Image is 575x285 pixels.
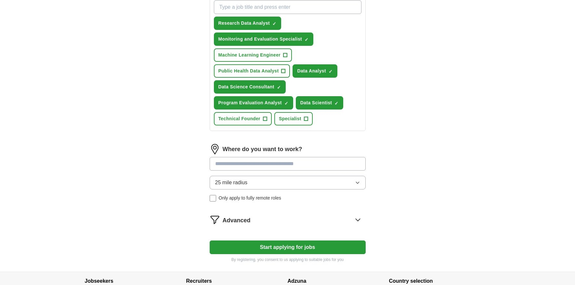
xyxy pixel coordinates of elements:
[274,112,313,125] button: Specialist
[210,176,366,189] button: 25 mile radius
[214,48,292,62] button: Machine Learning Engineer
[218,52,281,58] span: Machine Learning Engineer
[210,214,220,225] img: filter
[218,115,260,122] span: Technical Founder
[210,195,216,201] input: Only apply to fully remote roles
[223,216,251,225] span: Advanced
[297,68,326,74] span: Data Analyst
[214,0,361,14] input: Type a job title and press enter
[305,37,308,42] span: ✓
[218,36,302,43] span: Monitoring and Evaluation Specialist
[277,85,281,90] span: ✓
[334,101,338,106] span: ✓
[210,240,366,254] button: Start applying for jobs
[215,179,248,187] span: 25 mile radius
[214,64,290,78] button: Public Health Data Analyst
[214,96,293,110] button: Program Evaluation Analyst✓
[329,69,333,74] span: ✓
[272,21,276,26] span: ✓
[279,115,301,122] span: Specialist
[214,17,281,30] button: Research Data Analyst✓
[214,80,286,94] button: Data Science Consultant✓
[284,101,288,106] span: ✓
[210,257,366,263] p: By registering, you consent to us applying to suitable jobs for you
[218,68,279,74] span: Public Health Data Analyst
[296,96,344,110] button: Data Scientist✓
[218,99,282,106] span: Program Evaluation Analyst
[210,144,220,154] img: location.png
[300,99,332,106] span: Data Scientist
[218,20,270,27] span: Research Data Analyst
[219,195,281,201] span: Only apply to fully remote roles
[214,112,272,125] button: Technical Founder
[218,84,274,90] span: Data Science Consultant
[293,64,337,78] button: Data Analyst✓
[214,32,314,46] button: Monitoring and Evaluation Specialist✓
[223,145,302,154] label: Where do you want to work?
